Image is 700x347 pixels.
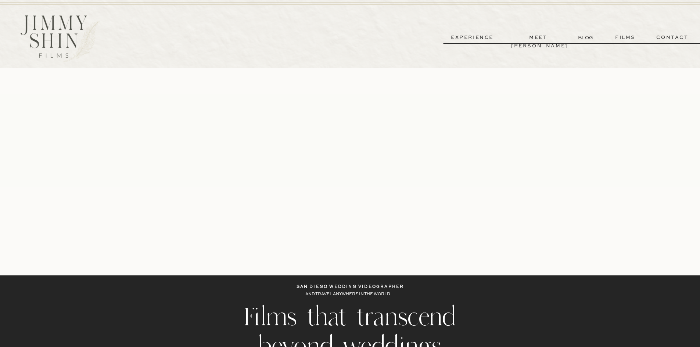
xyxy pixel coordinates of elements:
[578,34,595,41] a: BLOG
[646,33,699,42] a: contact
[607,33,643,42] a: films
[297,285,404,289] b: San Diego wedding videographer
[305,291,395,299] p: AND TRAVEL ANYWHERE IN THE WORLD
[511,33,566,42] a: meet [PERSON_NAME]
[445,33,499,42] a: experience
